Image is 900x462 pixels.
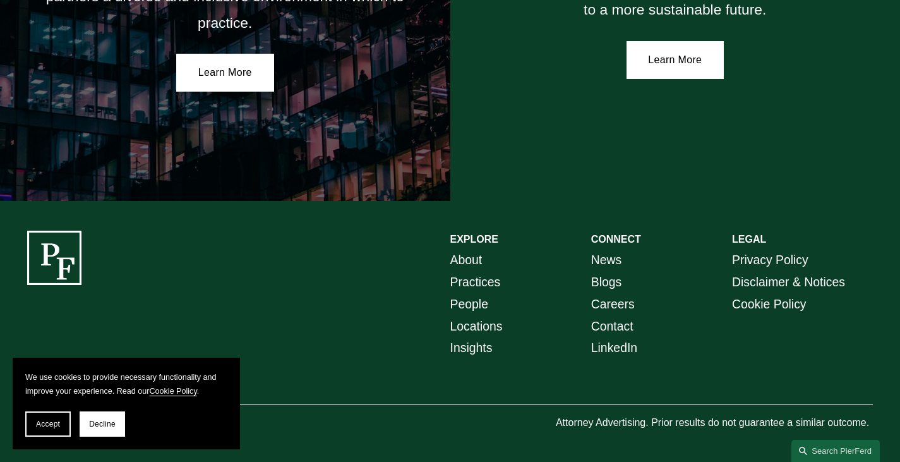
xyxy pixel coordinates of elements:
[591,315,633,337] a: Contact
[13,358,240,449] section: Cookie banner
[25,370,227,399] p: We use cookies to provide necessary functionality and improve your experience. Read our .
[732,249,808,271] a: Privacy Policy
[450,293,488,315] a: People
[591,249,622,271] a: News
[25,411,71,437] button: Accept
[591,293,635,315] a: Careers
[89,420,116,429] span: Decline
[450,249,483,271] a: About
[591,234,641,245] strong: CONNECT
[36,420,60,429] span: Accept
[732,271,845,293] a: Disclaimer & Notices
[176,54,274,92] a: Learn More
[791,440,880,462] a: Search this site
[80,411,125,437] button: Decline
[627,41,724,79] a: Learn More
[149,387,196,396] a: Cookie Policy
[450,234,498,245] strong: EXPLORE
[732,234,766,245] strong: LEGAL
[591,337,637,359] a: LinkedIn
[556,414,873,432] p: Attorney Advertising. Prior results do not guarantee a similar outcome.
[591,271,622,293] a: Blogs
[732,293,807,315] a: Cookie Policy
[450,271,501,293] a: Practices
[450,337,493,359] a: Insights
[450,315,503,337] a: Locations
